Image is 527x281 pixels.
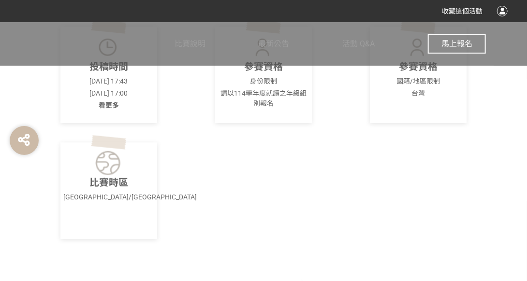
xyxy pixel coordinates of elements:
span: 最新公告 [259,39,290,48]
img: Icon [95,151,122,175]
a: 活動 Q&A [342,22,375,66]
p: 國籍/地區限制 [373,76,464,86]
p: 參賽資格 [218,59,309,74]
a: 比賽說明 [175,22,205,66]
span: 看更多 [99,101,119,109]
button: 馬上報名 [428,34,486,54]
span: 活動 Q&A [342,39,375,48]
a: 最新公告 [259,22,290,66]
span: 比賽說明 [175,39,205,48]
p: 參賽資格 [373,59,464,74]
p: [GEOGRAPHIC_DATA]/[GEOGRAPHIC_DATA] [63,192,154,202]
p: [DATE] 17:43 [63,76,154,86]
span: 收藏這個活動 [442,7,483,15]
p: [DATE] 17:00 [63,88,154,98]
p: 比賽時區 [63,175,154,190]
p: 台灣 [373,88,464,98]
span: 馬上報名 [441,39,472,48]
p: 身份限制 [218,76,309,86]
p: 請以114學年度就讀之年級組別報名 [218,88,309,109]
p: 投稿時間 [63,59,154,74]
